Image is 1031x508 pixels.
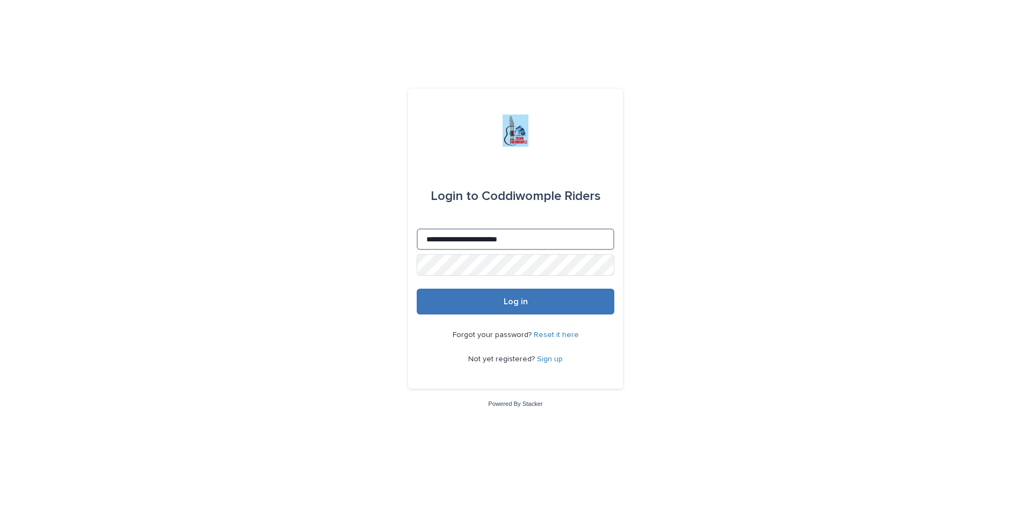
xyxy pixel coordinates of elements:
[534,331,579,339] a: Reset it here
[504,297,528,306] span: Log in
[537,355,563,363] a: Sign up
[468,355,537,363] span: Not yet registered?
[503,115,528,147] img: jxsLJbdS1eYBI7rVAS4p
[431,181,601,211] div: Coddiwomple Riders
[417,289,614,314] button: Log in
[431,190,478,203] span: Login to
[488,400,542,407] a: Powered By Stacker
[453,331,534,339] span: Forgot your password?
